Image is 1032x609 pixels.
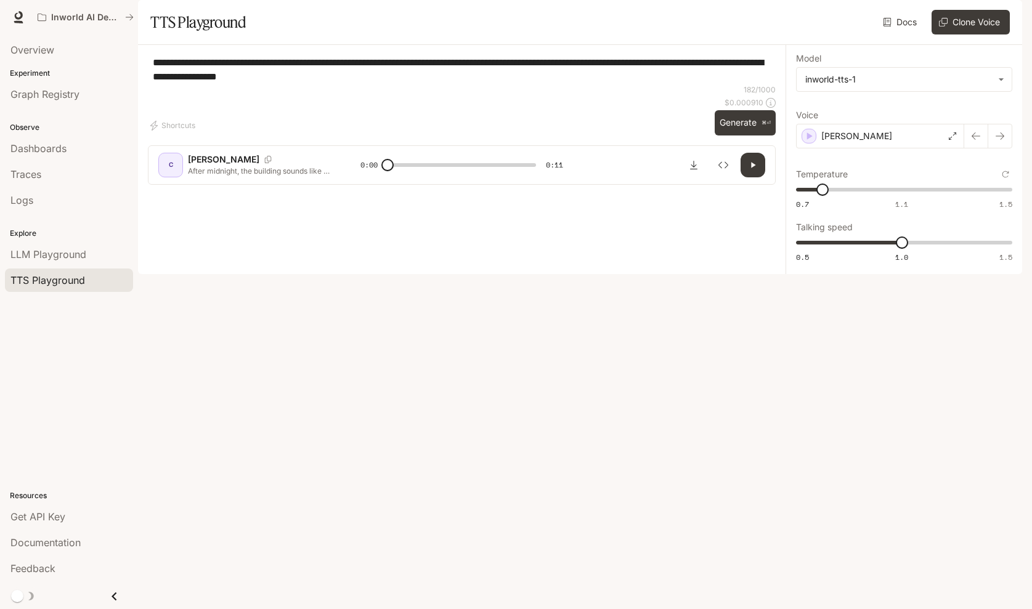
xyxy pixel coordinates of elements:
span: 1.5 [999,199,1012,209]
p: Temperature [796,170,848,179]
button: Clone Voice [932,10,1010,34]
span: 1.5 [999,252,1012,262]
p: $ 0.000910 [725,97,763,108]
span: 0:00 [360,159,378,171]
p: Voice [796,111,818,119]
p: [PERSON_NAME] [188,153,259,166]
p: ⌘⏎ [762,119,771,127]
span: 0.5 [796,252,809,262]
span: 1.0 [895,252,908,262]
p: After midnight, the building sounds like a refrigerator, a low, patient hum under everything. [PE... [188,166,331,176]
h1: TTS Playground [150,10,246,34]
button: Generate⌘⏎ [715,110,776,135]
p: [PERSON_NAME] [821,130,892,142]
button: Reset to default [999,167,1012,181]
div: inworld-tts-1 [805,73,992,86]
p: Inworld AI Demos [51,12,120,23]
p: 182 / 1000 [744,84,776,95]
span: 0.7 [796,199,809,209]
a: Docs [880,10,922,34]
button: Shortcuts [148,116,200,135]
button: Inspect [711,153,736,177]
button: Download audio [681,153,706,177]
span: 1.1 [895,199,908,209]
button: All workspaces [32,5,139,30]
p: Talking speed [796,223,853,232]
span: 0:11 [546,159,563,171]
p: Model [796,54,821,63]
button: Copy Voice ID [259,156,277,163]
div: inworld-tts-1 [797,68,1012,91]
div: C [161,155,181,175]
